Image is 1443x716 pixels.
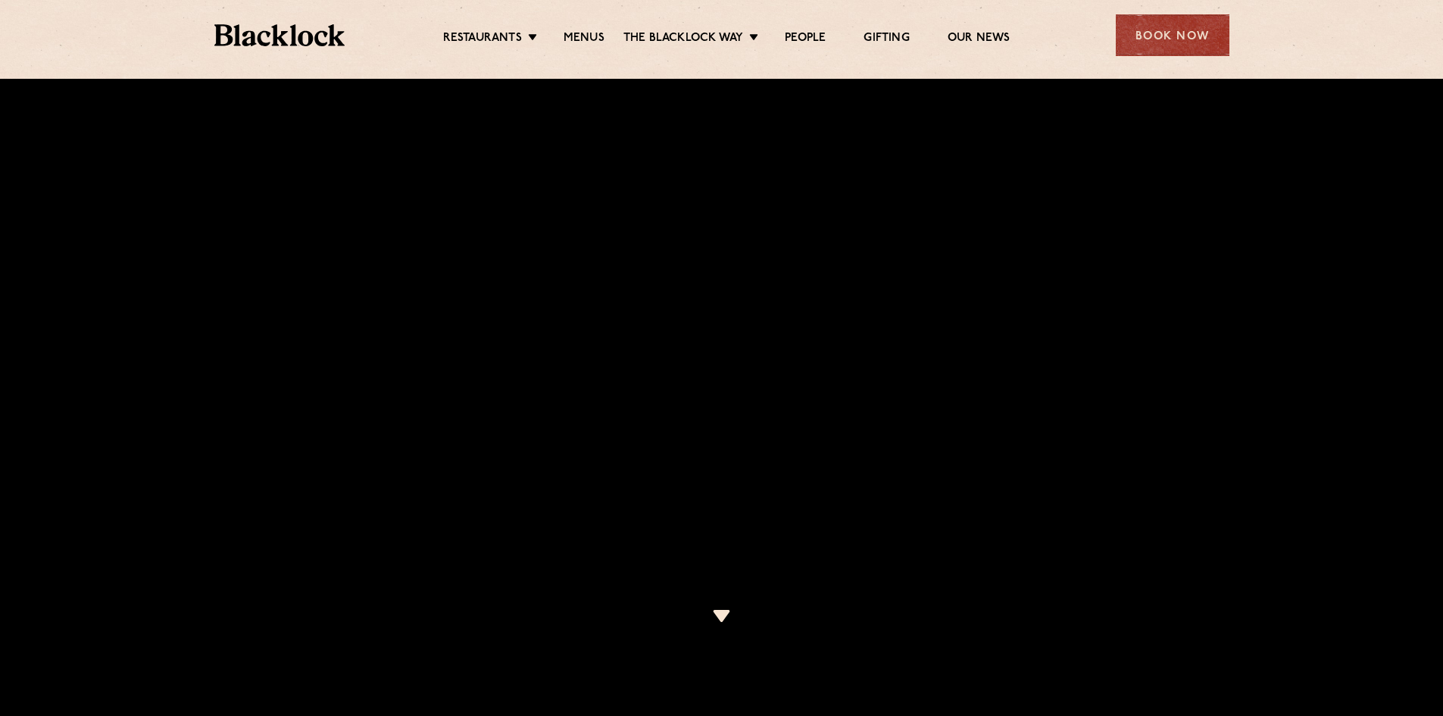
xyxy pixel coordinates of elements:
[214,24,345,46] img: BL_Textured_Logo-footer-cropped.svg
[785,31,826,48] a: People
[564,31,604,48] a: Menus
[712,610,731,622] img: icon-dropdown-cream.svg
[864,31,909,48] a: Gifting
[1116,14,1229,56] div: Book Now
[443,31,522,48] a: Restaurants
[948,31,1010,48] a: Our News
[623,31,743,48] a: The Blacklock Way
